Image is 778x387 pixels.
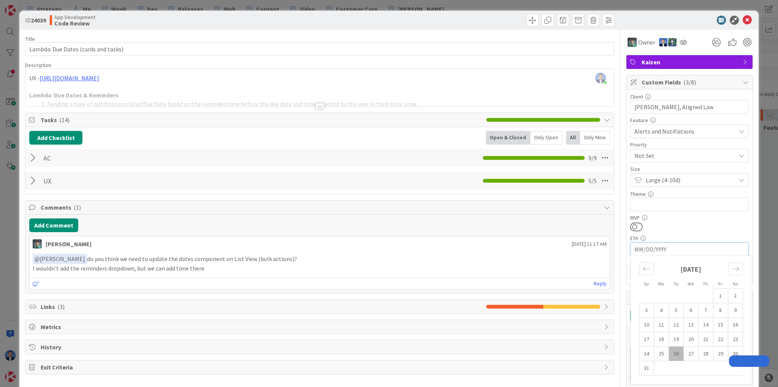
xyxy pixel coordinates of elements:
td: Monday, 08/18/2025 12:00 PM [654,332,669,347]
p: do you think we need to update the dates component on List View (bulk actions)? [33,254,607,264]
label: Title [25,35,35,42]
a: [URL][DOMAIN_NAME] [40,74,99,82]
td: Wednesday, 08/06/2025 12:00 PM [683,303,698,318]
span: Alerts and Notifiations [634,126,732,137]
span: ( 1 ) [74,204,81,211]
p: I wouldn't add the reminders dropdown, but we can add time there [33,264,607,273]
small: Mo [658,281,664,287]
img: VP [33,239,42,248]
td: Saturday, 08/23/2025 12:00 PM [728,332,743,347]
span: Metrics [41,322,600,331]
span: Links [41,302,482,311]
input: Add Checklist... [41,151,212,165]
td: Friday, 08/08/2025 12:00 PM [713,303,728,318]
b: 24039 [31,16,46,24]
td: Monday, 08/11/2025 12:00 PM [654,318,669,332]
span: History [41,342,600,352]
span: ( 3/8 ) [683,78,696,86]
td: Friday, 08/01/2025 12:00 PM [713,289,728,303]
p: UX - [29,74,610,83]
td: Friday, 08/22/2025 12:00 PM [713,332,728,347]
button: Add Comment [29,218,78,232]
div: Feature [630,118,749,123]
small: Fr [718,281,722,287]
td: Monday, 08/25/2025 12:00 PM [654,347,669,361]
button: Add Checklist [29,131,82,145]
span: 5 / 5 [588,176,597,185]
div: Open & Closed [486,131,530,145]
td: Tuesday, 08/05/2025 12:00 PM [669,303,683,318]
td: Thursday, 08/28/2025 12:00 PM [698,347,713,361]
span: Comments [41,203,600,212]
img: VP [628,38,637,47]
td: Saturday, 08/16/2025 12:00 PM [728,318,743,332]
a: Reply [594,279,607,288]
span: Tasks [41,115,482,124]
strong: [DATE] [680,265,701,274]
div: Only Open [530,131,562,145]
td: Sunday, 08/24/2025 12:00 PM [639,347,654,361]
div: Only Mine [580,131,610,145]
span: ID [25,16,46,25]
b: Code Review [54,20,95,26]
span: Description [25,62,51,68]
td: Tuesday, 08/26/2025 12:00 PM [669,347,683,361]
td: Thursday, 08/07/2025 12:00 PM [698,303,713,318]
td: Friday, 08/29/2025 12:00 PM [713,347,728,361]
small: Th [703,281,708,287]
div: [PERSON_NAME] [46,239,92,248]
td: Sunday, 08/03/2025 12:00 PM [639,303,654,318]
td: Sunday, 08/31/2025 12:00 PM [639,361,654,376]
div: Size [630,166,749,172]
input: MM/DD/YYYY [634,243,745,256]
label: Theme [630,191,646,197]
span: App Development [54,14,95,20]
div: Calendar [631,256,751,384]
span: Large (4-10d) [646,175,732,185]
span: @ [35,255,40,263]
span: Not Set [634,150,732,161]
td: Sunday, 08/17/2025 12:00 PM [639,332,654,347]
td: Saturday, 08/09/2025 12:00 PM [728,303,743,318]
span: [DATE] 11:17 AM [572,240,607,248]
div: Department [630,260,749,265]
td: Tuesday, 08/12/2025 12:00 PM [669,318,683,332]
td: Thursday, 08/21/2025 12:00 PM [698,332,713,347]
img: CR [668,38,677,46]
span: ( 3 ) [57,303,65,311]
span: Exit Criteria [41,363,600,372]
td: Tuesday, 08/19/2025 12:00 PM [669,332,683,347]
span: Custom Fields [642,78,739,87]
div: MVP [630,215,749,220]
td: Wednesday, 08/13/2025 12:00 PM [683,318,698,332]
td: Saturday, 08/02/2025 12:00 PM [728,289,743,303]
div: ETA [630,236,749,241]
small: Tu [674,281,678,287]
div: All [566,131,580,145]
small: Su [644,281,649,287]
div: Move backward to switch to the previous month. [639,263,654,275]
span: [PERSON_NAME] [35,255,85,263]
td: Friday, 08/15/2025 12:00 PM [713,318,728,332]
small: We [688,281,694,287]
td: Monday, 08/04/2025 12:00 PM [654,303,669,318]
label: Client [630,93,643,100]
span: ( 14 ) [59,116,70,124]
div: Move forward to switch to the next month. [728,263,743,275]
td: Thursday, 08/14/2025 12:00 PM [698,318,713,332]
span: Kaizen [642,57,739,67]
td: Saturday, 08/30/2025 12:00 PM [728,347,743,361]
span: Owner [638,38,655,47]
input: Add Checklist... [41,174,212,188]
td: Sunday, 08/10/2025 12:00 PM [639,318,654,332]
img: 0C7sLYpboC8qJ4Pigcws55mStztBx44M.png [595,73,606,83]
small: Sa [733,281,738,287]
img: DP [659,38,667,46]
span: 9 / 9 [588,153,597,162]
input: type card name here... [25,42,614,56]
td: Wednesday, 08/20/2025 12:00 PM [683,332,698,347]
div: Priority [630,142,749,147]
td: Wednesday, 08/27/2025 12:00 PM [683,347,698,361]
